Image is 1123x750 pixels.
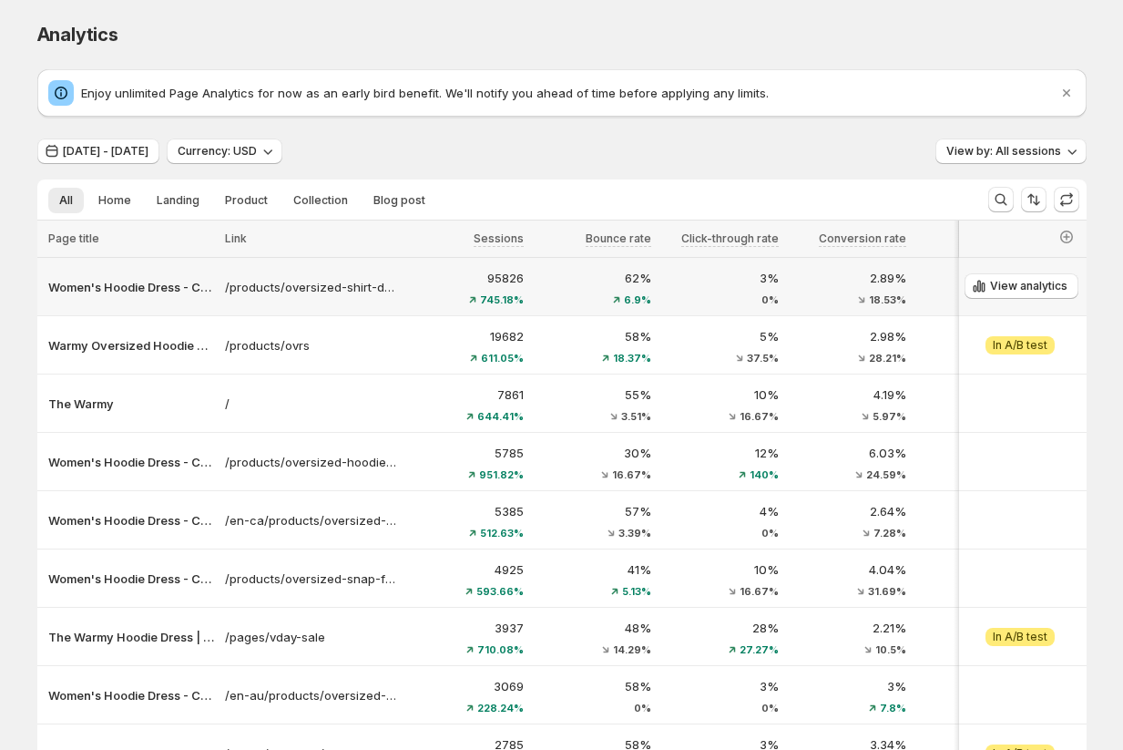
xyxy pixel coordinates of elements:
[48,395,214,413] button: The Warmy
[917,560,1034,579] p: 4383
[535,502,651,520] p: 57%
[634,703,651,714] span: 0%
[965,273,1078,299] button: View analytics
[225,628,396,646] a: /pages/vday-sale
[407,385,524,404] p: 7861
[1054,80,1079,106] button: Dismiss notification
[873,528,906,539] span: 7.28%
[178,144,257,159] span: Currency: USD
[740,644,779,655] span: 27.27%
[621,411,651,422] span: 3.51%
[407,619,524,637] p: 3937
[613,353,651,364] span: 18.37%
[477,411,524,422] span: 644.41%
[407,560,524,579] p: 4925
[481,353,524,364] span: 611.05%
[790,619,906,637] p: 2.21%
[479,469,524,480] span: 951.82%
[917,619,1034,637] p: 3190
[98,193,131,208] span: Home
[993,630,1047,644] span: In A/B test
[624,294,651,305] span: 6.9%
[662,444,779,462] p: 12%
[869,294,906,305] span: 18.53%
[225,686,396,704] p: /en-au/products/oversized-shirt-dress
[81,84,1057,102] p: Enjoy unlimited Page Analytics for now as an early bird benefit. We'll notify you ahead of time b...
[761,294,779,305] span: 0%
[293,193,348,208] span: Collection
[476,586,524,597] span: 593.66%
[407,327,524,345] p: 19682
[407,444,524,462] p: 5785
[622,586,651,597] span: 5.13%
[535,444,651,462] p: 30%
[990,279,1067,293] span: View analytics
[761,528,779,539] span: 0%
[917,444,1034,462] p: 5228
[48,570,214,588] button: Women's Hoodie Dress - Casual Long Sleeve Pullover Sweatshirt Dress
[225,395,396,413] a: /
[618,528,651,539] span: 3.39%
[740,411,779,422] span: 16.67%
[917,677,1034,695] p: 2414
[662,269,779,287] p: 3%
[480,528,524,539] span: 512.63%
[535,619,651,637] p: 48%
[790,444,906,462] p: 6.03%
[868,586,906,597] span: 31.69%
[37,139,159,164] button: [DATE] - [DATE]
[917,327,1034,345] p: 16689
[474,231,524,245] span: Sessions
[407,502,524,520] p: 5385
[48,628,214,646] p: The Warmy Hoodie Dress | The Perfect Valentine’s Day Gift
[373,193,425,208] span: Blog post
[761,703,779,714] span: 0%
[988,187,1014,212] button: Search and filter results
[63,144,148,159] span: [DATE] - [DATE]
[747,353,779,364] span: 37.5%
[790,560,906,579] p: 4.04%
[535,327,651,345] p: 58%
[662,327,779,345] p: 5%
[613,644,651,655] span: 14.29%
[48,686,214,704] button: Women's Hoodie Dress - Casual Long Sleeve Pullover Sweatshirt Dress
[407,269,524,287] p: 95826
[225,453,396,471] a: /products/oversized-hoodie-dress
[993,338,1047,353] span: In A/B test
[946,144,1061,159] span: View by: All sessions
[917,269,1034,287] p: 72139
[535,560,651,579] p: 41%
[225,278,396,296] a: /products/oversized-shirt-dress
[790,269,906,287] p: 2.89%
[866,469,906,480] span: 24.59%
[662,502,779,520] p: 4%
[612,469,651,480] span: 16.67%
[225,336,396,354] a: /products/ovrs
[662,560,779,579] p: 10%
[535,677,651,695] p: 58%
[37,24,118,46] span: Analytics
[662,385,779,404] p: 10%
[48,511,214,529] button: Women's Hoodie Dress - Casual Long Sleeve Pullover Sweatshirt Dress
[48,453,214,471] button: Women's Hoodie Dress - Casual Long Sleeve Pullover Sweatshirt Dress
[873,411,906,422] span: 5.97%
[586,231,651,245] span: Bounce rate
[819,231,906,245] span: Conversion rate
[477,703,524,714] span: 228.24%
[167,139,282,164] button: Currency: USD
[535,269,651,287] p: 62%
[790,327,906,345] p: 2.98%
[662,619,779,637] p: 28%
[225,511,396,529] p: /en-ca/products/oversized-shirt-dress
[225,570,396,588] a: /products/oversized-snap-fit-hoodie
[48,278,214,296] p: Women's Hoodie Dress - Casual Long Sleeve Pullover Sweatshirt Dress
[917,502,1034,520] p: 4177
[662,677,779,695] p: 3%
